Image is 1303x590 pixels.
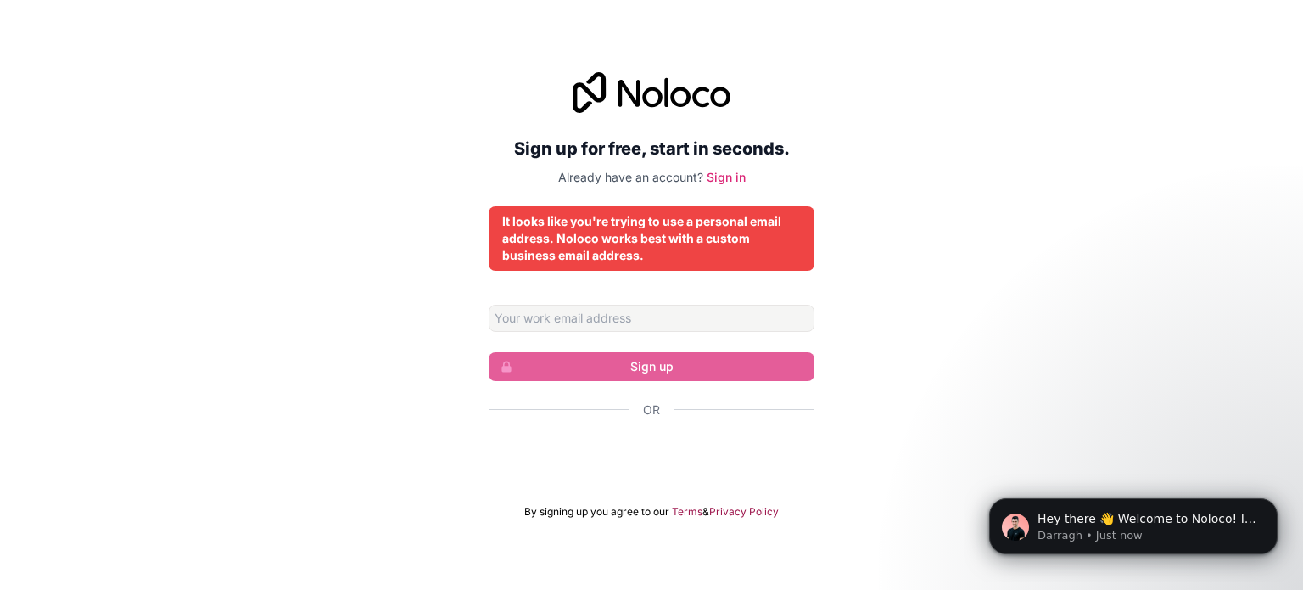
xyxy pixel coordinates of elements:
[707,170,746,184] a: Sign in
[702,505,709,519] span: &
[489,352,814,381] button: Sign up
[643,402,660,419] span: Or
[480,437,823,475] iframe: Sign in with Google Button
[672,505,702,519] a: Terms
[502,213,801,264] div: It looks like you're trying to use a personal email address. Noloco works best with a custom busi...
[558,170,703,184] span: Already have an account?
[964,463,1303,582] iframe: Intercom notifications message
[489,305,814,332] input: Email address
[489,133,814,164] h2: Sign up for free, start in seconds.
[524,505,669,519] span: By signing up you agree to our
[709,505,779,519] a: Privacy Policy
